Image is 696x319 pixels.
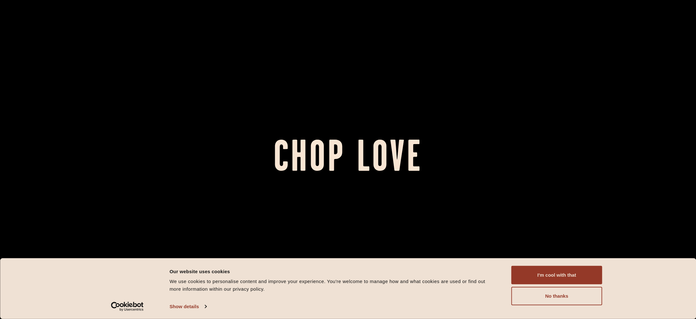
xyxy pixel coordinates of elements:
[511,266,602,284] button: I'm cool with that
[170,267,497,275] div: Our website uses cookies
[170,278,497,293] div: We use cookies to personalise content and improve your experience. You're welcome to manage how a...
[511,287,602,305] button: No thanks
[99,302,155,311] a: Usercentrics Cookiebot - opens in a new window
[170,302,206,311] a: Show details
